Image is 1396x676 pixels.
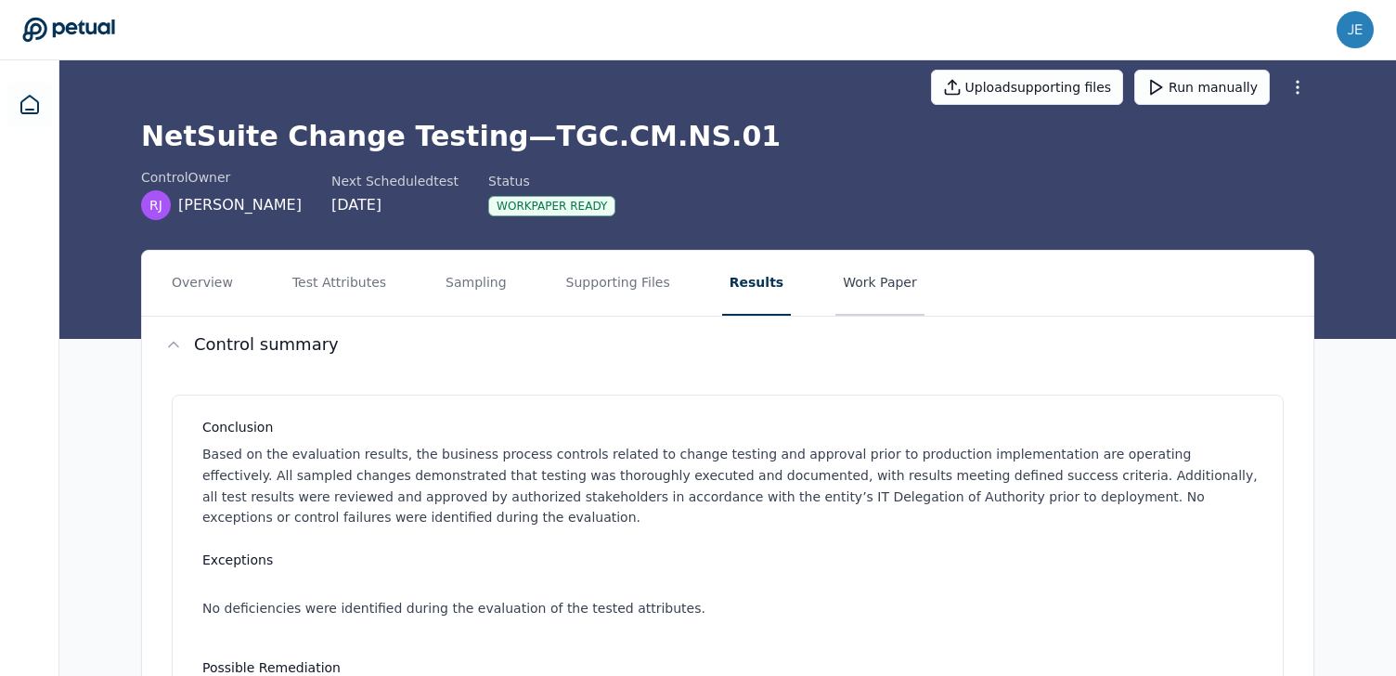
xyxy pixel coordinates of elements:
button: Uploadsupporting files [931,70,1124,105]
h1: NetSuite Change Testing — TGC.CM.NS.01 [141,120,1314,153]
span: RJ [149,196,162,214]
a: Dashboard [7,83,52,127]
div: control Owner [141,168,302,187]
nav: Tabs [142,251,1313,316]
img: jenna.wei@reddit.com [1337,11,1374,48]
li: No deficiencies were identified during the evaluation of the tested attributes. [202,599,1260,617]
h3: Exceptions [202,551,1260,569]
div: [DATE] [331,194,459,216]
button: More Options [1281,71,1314,104]
button: Work Paper [835,251,924,316]
div: Workpaper Ready [488,196,615,216]
button: Run manually [1134,70,1270,105]
h2: Control summary [194,331,339,357]
h3: Conclusion [202,418,1260,436]
div: Next Scheduled test [331,172,459,190]
div: Status [488,172,615,190]
button: Control summary [142,317,1313,372]
button: Test Attributes [285,251,394,316]
span: [PERSON_NAME] [178,194,302,216]
button: Overview [164,251,240,316]
p: Based on the evaluation results, the business process controls related to change testing and appr... [202,444,1260,528]
a: Go to Dashboard [22,17,115,43]
button: Supporting Files [559,251,678,316]
button: Sampling [438,251,514,316]
button: Results [722,251,791,316]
